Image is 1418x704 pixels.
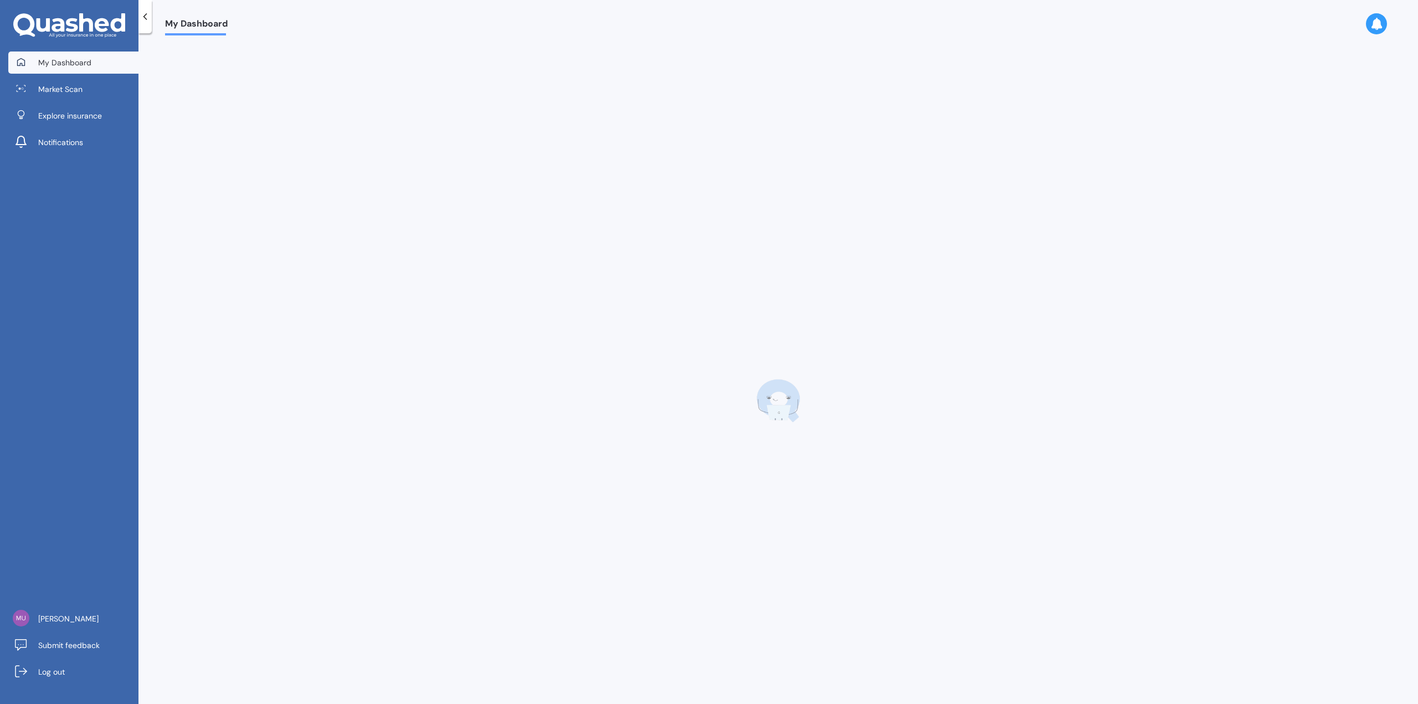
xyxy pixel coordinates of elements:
[756,379,800,423] img: q-laptop.bc25ffb5ccee3f42f31d.webp
[38,613,99,624] span: [PERSON_NAME]
[8,634,138,656] a: Submit feedback
[8,52,138,74] a: My Dashboard
[8,105,138,127] a: Explore insurance
[8,78,138,100] a: Market Scan
[165,18,228,33] span: My Dashboard
[8,608,138,630] a: [PERSON_NAME]
[13,610,29,626] img: d3d0b061efff0ff590eb9faf206e7f16
[38,57,91,68] span: My Dashboard
[38,110,102,121] span: Explore insurance
[8,661,138,683] a: Log out
[38,84,83,95] span: Market Scan
[38,666,65,677] span: Log out
[38,137,83,148] span: Notifications
[8,131,138,153] a: Notifications
[38,640,100,651] span: Submit feedback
